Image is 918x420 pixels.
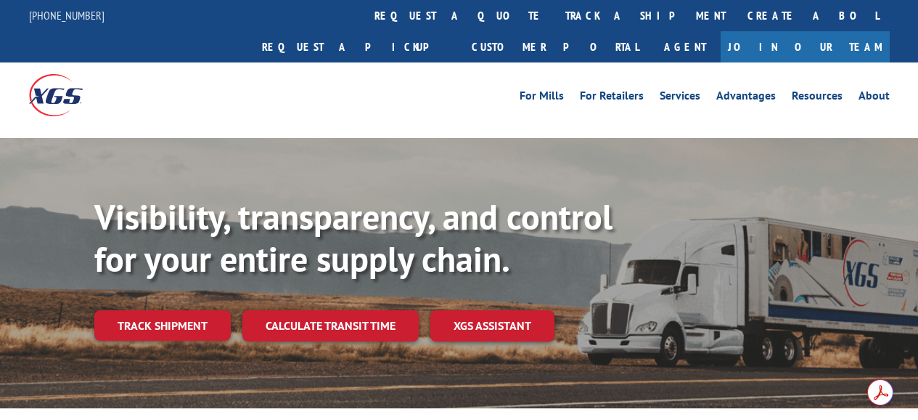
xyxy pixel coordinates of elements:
a: Request a pickup [251,31,461,62]
a: For Mills [520,90,564,106]
a: Track shipment [94,310,231,341]
a: Calculate transit time [242,310,419,342]
a: About [858,90,890,106]
a: Services [660,90,700,106]
b: Visibility, transparency, and control for your entire supply chain. [94,194,612,281]
a: XGS ASSISTANT [430,310,554,342]
a: For Retailers [580,90,644,106]
a: [PHONE_NUMBER] [29,8,104,23]
a: Agent [649,31,721,62]
a: Resources [792,90,843,106]
a: Customer Portal [461,31,649,62]
a: Join Our Team [721,31,890,62]
a: Advantages [716,90,776,106]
